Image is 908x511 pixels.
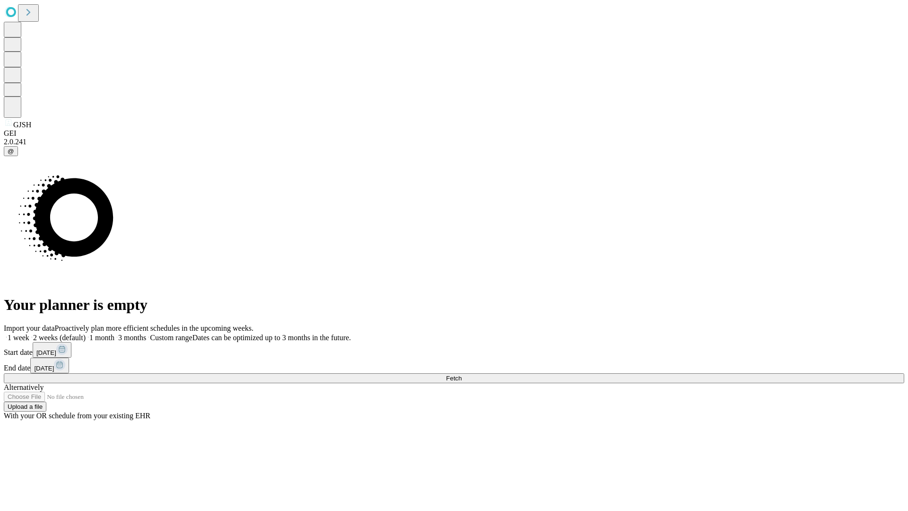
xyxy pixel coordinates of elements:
span: Fetch [446,375,462,382]
span: 3 months [118,334,146,342]
button: Fetch [4,373,904,383]
span: 2 weeks (default) [33,334,86,342]
span: [DATE] [34,365,54,372]
span: @ [8,148,14,155]
div: Start date [4,342,904,358]
span: Custom range [150,334,192,342]
span: 1 month [89,334,114,342]
span: Proactively plan more efficient schedules in the upcoming weeks. [55,324,253,332]
span: [DATE] [36,349,56,356]
button: @ [4,146,18,156]
span: Import your data [4,324,55,332]
span: With your OR schedule from your existing EHR [4,412,150,420]
div: GEI [4,129,904,138]
div: 2.0.241 [4,138,904,146]
span: Alternatively [4,383,44,391]
button: [DATE] [33,342,71,358]
div: End date [4,358,904,373]
span: 1 week [8,334,29,342]
span: GJSH [13,121,31,129]
button: Upload a file [4,402,46,412]
h1: Your planner is empty [4,296,904,314]
span: Dates can be optimized up to 3 months in the future. [192,334,351,342]
button: [DATE] [30,358,69,373]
